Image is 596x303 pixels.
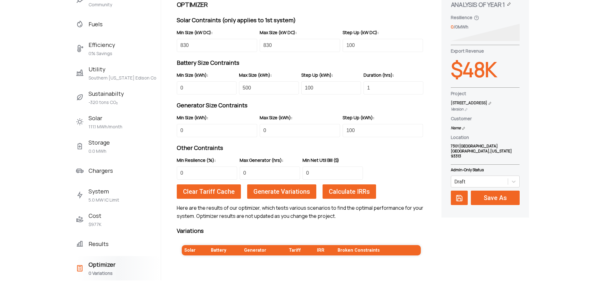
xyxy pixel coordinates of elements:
[451,144,520,159] label: 7301 [GEOGRAPHIC_DATA] [GEOGRAPHIC_DATA] , [US_STATE] 93313
[471,191,520,205] button: Save As
[89,259,115,270] span: Optimizer
[286,245,314,255] th: Tariff
[177,184,241,199] button: Clear Tariff Cache
[76,216,84,223] img: wEkxTkeCYn29kAAAAASUVORK5CYII=
[454,179,465,185] div: Draft
[451,167,520,172] label: Admin-Only Status
[76,118,84,126] img: SawyfpvAAAAABJRU5ErkJggg==
[247,184,316,199] button: Generate Variations
[364,72,423,78] label: Duration (hrs):
[89,40,115,50] span: Efficiency
[89,1,112,8] span: Community
[76,264,84,272] img: svg+xml;base64,PHN2ZyB4bWxucz0iaHR0cDovL3d3dy53My5vcmcvMjAwMC9zdmciIHdpZHRoPSIyMCIgaGVpZ2h0PSIyMC...
[89,166,113,176] span: Chargers
[89,123,122,131] span: 111.1 MWh/month
[89,239,109,249] span: Results
[343,115,423,121] label: Step Up (kWh):
[89,74,156,82] span: Southern [US_STATE] Edison Co
[177,204,426,220] p: Here are the results of our optimizer, which tests various scenarios to find the optimal performa...
[76,240,84,248] img: svg+xml;base64,PHN2ZyB4bWxucz0iaHR0cDovL3d3dy53My5vcmcvMjAwMC9zdmciIHdpZHRoPSI0OCIgaGVpZ2h0PSI0OC...
[89,19,103,29] span: Fuels
[89,211,101,221] span: Cost
[177,143,426,152] h2: Other Contraints
[323,184,376,199] button: Calculate IRRs
[89,89,124,99] span: Sustainabilty
[451,116,520,122] label: Customer
[314,245,335,255] th: IRR
[177,101,426,110] h2: Generator Size Contraints
[260,29,340,36] label: Max Size (kW DC):
[89,270,115,277] span: 0 Variations
[89,186,119,196] span: System
[327,188,371,195] span: Calculate IRRs
[239,72,299,78] label: Max Size (kWh):
[451,90,520,97] label: Project
[208,245,242,255] th: Battery
[177,72,237,78] label: Min Size (kWh):
[181,188,236,195] span: Clear Tariff Cache
[301,72,361,78] label: Step Up (kWh):
[182,245,208,255] th: Solar
[451,48,484,54] label: Export Revenue
[76,69,84,77] img: svg+xml;base64,PHN2ZyB4bWxucz0iaHR0cDovL3d3dy53My5vcmcvMjAwMC9zdmciIHdpZHRoPSIyMCIgaGVpZ2h0PSIyMC...
[76,191,84,199] img: 1iWjx20kR40kXaTmOtDnxfLBeiQAXve2ns5AzLg7pKeAK2c8Hj6fknzcGW5iqBD1gaAj36TJj8fwA27rY0dxG4pmaKIIkkjy+...
[303,157,363,163] label: Min Net Util Bill ($)
[177,16,426,24] h2: Solar Contraints (only applies to 1st system)
[177,115,257,121] label: Min Size (kWh):
[89,137,110,147] span: Storage
[76,45,84,52] img: svg+xml;base64,PHN2ZyB4bWxucz0iaHR0cDovL3d3dy53My5vcmcvMjAwMC9zdmciIHdpZHRoPSIyMCIgaGVpZ2h0PSIyMC...
[260,115,340,121] label: Max Size (kWh):
[89,99,124,106] span: -320 tons CO₂
[242,245,286,255] th: Generator
[482,194,508,202] span: Save As
[76,20,84,28] img: svg+xml;base64,PHN2ZyB4bWxucz0iaHR0cDovL3d3dy53My5vcmcvMjAwMC9zdmciIHdpZHRoPSIyMCIgaGVpZ2h0PSIyMC...
[177,29,257,36] label: Min Size (kW DC):
[335,245,413,255] th: Broken Constraints
[240,157,300,163] label: Max Generator (hrs):
[451,14,472,21] label: Resilience
[451,54,497,85] span: $48K
[89,113,122,123] span: Solar
[177,58,426,67] h2: Battery Size Contraints
[177,157,237,163] label: Min Resilence (%):
[343,29,423,36] label: Step Up (kW DC):
[76,142,84,150] img: OOQQSTSej0ckfRYwUAduVwtCcnrKYAFjwSztfH4BywAAAABJRU5ErkJggg==
[89,64,156,74] span: Utility
[76,167,84,174] img: svg+xml;base64,PHN2ZyB4bWxucz0iaHR0cDovL3d3dy53My5vcmcvMjAwMC9zdmciIHdpZHRoPSIyMCIgaGVpZ2h0PSIyMC...
[252,188,312,195] span: Generate Variations
[89,221,101,228] span: $977K
[89,50,115,57] span: 0% Savings
[76,94,84,101] img: svg+xml;base64,PHN2ZyB4bWxucz0iaHR0cDovL3d3dy53My5vcmcvMjAwMC9zdmciIHdpZHRoPSIyMCIgaGVpZ2h0PSIyMC...
[177,226,426,235] h2: Variations
[89,196,119,204] span: 5.0 MW IC Limit
[451,134,520,141] label: Location
[89,147,110,155] span: 0.0 MWh
[451,125,520,131] label: Name
[451,106,520,112] label: Version
[451,100,520,106] label: [STREET_ADDRESS]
